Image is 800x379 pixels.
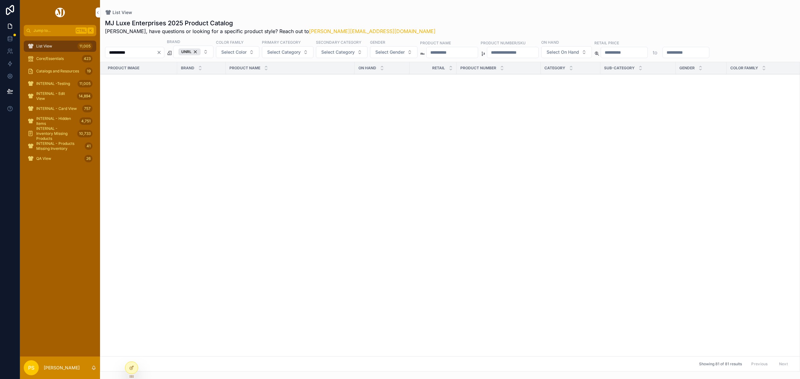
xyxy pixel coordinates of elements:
span: Sub-Category [604,66,635,71]
label: Product Name [420,40,451,46]
span: Select On Hand [547,49,579,55]
label: Gender [370,39,385,45]
a: QA View26 [24,153,96,164]
p: to [653,49,657,56]
a: INTERNAL - Card View757 [24,103,96,114]
span: Product Name [229,66,260,71]
button: Select Button [316,46,367,58]
div: 14,894 [77,92,92,100]
span: Select Color [221,49,247,55]
span: Core/Essentials [36,56,64,61]
a: INTERNAL - Products Missing Inventory41 [24,140,96,152]
a: List View [105,9,132,16]
div: 41 [85,142,92,150]
span: Retail [432,66,445,71]
span: Showing 81 of 81 results [699,362,742,367]
div: 10,733 [77,130,92,137]
span: Catalogs and Resources [36,69,79,74]
a: Catalogs and Resources19 [24,66,96,77]
div: 19 [85,67,92,75]
button: Select Button [173,46,213,58]
span: [PERSON_NAME], have questions or looking for a specific product style? Reach out to [105,27,436,35]
a: INTERNAL - Edit View14,894 [24,91,96,102]
label: Color Family [216,39,243,45]
span: INTERNAL - Hidden Items [36,116,77,126]
label: Product Number/SKU [481,40,526,46]
a: INTERNAL - Hidden Items4,751 [24,116,96,127]
div: 423 [82,55,92,62]
div: UNRL [178,48,201,55]
span: Select Category [267,49,301,55]
span: List View [112,9,132,16]
p: [PERSON_NAME] [44,365,80,371]
span: INTERNAL - Edit View [36,91,74,101]
label: On Hand [541,39,559,45]
span: K [88,28,93,33]
button: Select Button [370,46,417,58]
span: INTERNAL - Card View [36,106,77,111]
span: Category [544,66,565,71]
button: Unselect UNRL [178,48,201,55]
span: Product Image [108,66,139,71]
a: INTERNAL -Testing11,005 [24,78,96,89]
div: 11,005 [77,80,92,87]
div: 11,005 [77,42,92,50]
label: Retail Price [594,40,619,46]
h1: MJ Luxe Enterprises 2025 Product Catalog [105,19,436,27]
label: Brand [167,39,180,44]
div: 4,751 [79,117,92,125]
div: 26 [84,155,92,162]
span: List View [36,44,52,49]
span: QA View [36,156,51,161]
button: Jump to...CtrlK [24,25,96,36]
span: Color Family [730,66,758,71]
label: Secondary Category [316,39,361,45]
button: Select Button [216,46,259,58]
span: INTERNAL - Products Missing Inventory [36,141,82,151]
div: scrollable content [20,36,100,172]
div: 757 [82,105,92,112]
span: Jump to... [33,28,73,33]
a: INTERNAL - Inventory Missing Products10,733 [24,128,96,139]
span: On Hand [358,66,376,71]
span: Ctrl [76,27,87,34]
img: App logo [54,7,66,17]
a: List View11,005 [24,41,96,52]
span: INTERNAL -Testing [36,81,70,86]
button: Clear [157,50,164,55]
button: Select Button [262,46,313,58]
span: PS [28,364,34,372]
span: Select Gender [375,49,405,55]
label: Primary Category [262,39,301,45]
span: Brand [181,66,194,71]
a: Core/Essentials423 [24,53,96,64]
button: Select Button [541,46,592,58]
span: Product Number [460,66,496,71]
span: INTERNAL - Inventory Missing Products [36,126,75,141]
a: [PERSON_NAME][EMAIL_ADDRESS][DOMAIN_NAME] [309,28,436,34]
span: Select Category [321,49,355,55]
span: Gender [679,66,695,71]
